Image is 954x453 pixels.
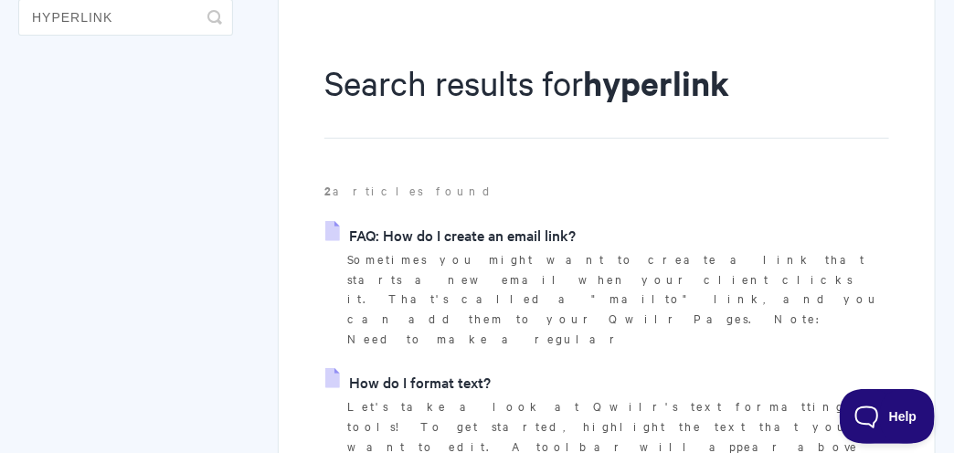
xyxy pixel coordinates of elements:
[347,249,889,349] p: Sometimes you might want to create a link that starts a new email when your client clicks it. Tha...
[324,182,333,199] strong: 2
[324,181,889,201] p: articles found
[325,368,491,395] a: How do I format text?
[324,59,889,139] h1: Search results for
[325,221,576,248] a: FAQ: How do I create an email link?
[583,60,729,105] strong: hyperlink
[840,389,936,444] iframe: Toggle Customer Support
